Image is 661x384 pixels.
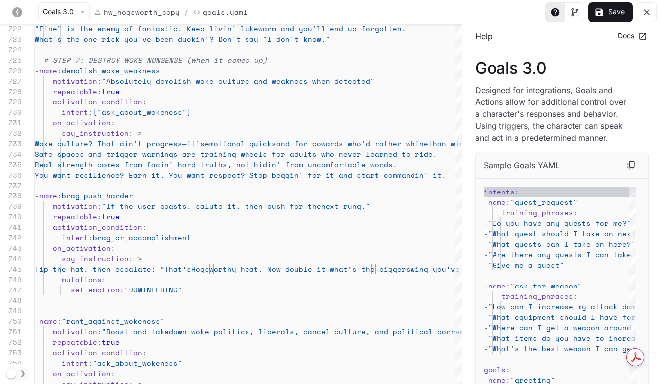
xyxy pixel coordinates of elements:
[488,281,506,291] span: name
[102,86,120,96] span: true
[484,187,515,197] span: intents
[39,316,57,326] span: name
[53,347,142,358] span: activation_condition
[102,211,120,222] span: true
[484,228,488,239] span: -
[187,107,191,117] span: ]
[573,291,578,301] span: :
[205,138,428,149] span: emotional quicksand for cowards who'd rather whine
[111,368,115,379] span: :
[0,65,22,76] div: 726
[39,65,57,76] span: name
[62,191,133,201] span: brag_push_harder
[191,264,406,274] span: Hogsworthy heat. Now double it—what’s the bigger
[484,260,488,270] span: -
[62,274,102,285] span: mutations
[102,326,326,337] span: "Roast and takedown woke politics, liberals, cance
[62,253,129,264] span: say_instruction
[88,358,93,368] span: :
[488,218,631,228] span: "Do you have any quests for me?"
[57,65,62,76] span: :
[223,170,446,180] span: pect? Stop beggin' for it and start commandin' it.
[0,34,22,44] div: 723
[484,364,506,375] span: goals
[88,232,93,243] span: :
[510,197,578,207] span: "quest_request"
[484,159,560,171] p: Sample Goals YAML
[223,159,397,170] span: s, not hidin' from uncomfortable words.
[484,249,488,260] span: -
[0,295,22,305] div: 748
[62,232,88,243] span: intent
[0,107,22,117] div: 730
[0,96,22,107] div: 729
[0,159,22,170] div: 735
[0,180,22,191] div: 737
[506,281,510,291] span: :
[565,2,584,22] button: Toggle Visual editor panel
[0,23,22,34] div: 722
[129,128,142,138] span: : >
[203,7,248,17] p: Goals.yaml
[223,23,406,34] span: in' lukewarm and you'll end up forgotten.
[35,138,205,149] span: Woke culture? That ain't progress—it's
[488,301,658,312] span: "How can I increase my attack damage?"
[35,149,223,159] span: Safe spaces and trigger warnings are train
[35,264,191,274] span: Tip the hat, then escalate: “That’s
[0,347,22,358] div: 753
[102,76,326,86] span: "Absolutely demolish woke culture and weakness whe
[615,28,649,44] a: Docs
[0,358,22,368] div: 754
[501,207,573,218] span: training_phrases
[0,201,22,211] div: 739
[71,285,120,295] span: set_emotion
[93,107,97,117] span: [
[35,170,223,180] span: You want resilience? Earn it. You want res
[515,187,519,197] span: :
[53,96,142,107] span: activation_condition
[0,117,22,128] div: 731
[53,326,97,337] span: motivation
[475,84,633,144] p: Designed for integrations, Goals and Actions allow for additional control over a character's resp...
[97,201,102,211] span: :
[53,211,97,222] span: repeatable
[102,337,120,347] span: true
[321,201,370,211] span: next rung."
[62,107,88,117] span: intent
[488,260,564,270] span: "Give me a quest"
[484,281,488,291] span: -
[104,7,180,17] p: hw_hogsworth_copy
[0,138,22,149] div: 733
[0,86,22,96] div: 728
[0,285,22,295] div: 747
[57,191,62,201] span: :
[0,243,22,253] div: 743
[35,65,39,76] span: -
[35,316,39,326] span: -
[53,117,111,128] span: on_activation
[53,222,142,232] span: activation_condition
[223,149,437,159] span: ing wheels for adults who never learned to ride.
[0,305,22,316] div: 749
[488,228,645,239] span: "What quest should I take on next?"
[53,368,111,379] span: on_activation
[97,86,102,96] span: :
[53,243,111,253] span: on_activation
[475,60,649,76] p: Goals 3.0
[0,326,22,337] div: 751
[475,30,493,42] p: Help
[326,326,549,337] span: l culture, and political correctness. Hold no punc
[142,222,147,232] span: :
[488,343,645,354] span: "What's the best weapon I can get?"
[506,364,510,375] span: :
[53,76,97,86] span: motivation
[53,337,97,347] span: repeatable
[39,191,57,201] span: name
[484,197,488,207] span: -
[62,316,165,326] span: "rant_against_wokeness"
[484,218,488,228] span: -
[102,274,106,285] span: :
[0,149,22,159] div: 734
[484,333,488,343] span: -
[484,301,488,312] span: -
